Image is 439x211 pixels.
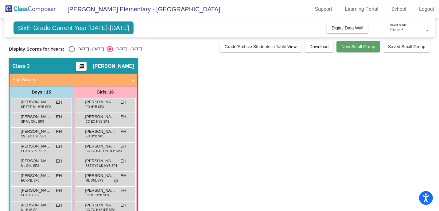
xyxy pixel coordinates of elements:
span: [PERSON_NAME] [21,114,52,120]
span: EH [120,143,126,150]
span: CC ML HYB SP3 [86,193,109,198]
span: [PERSON_NAME] [21,173,52,179]
div: [DATE] - [DATE] [113,46,142,52]
span: Class 3 [13,63,30,69]
span: [PERSON_NAME] [21,202,52,208]
span: EO HYB SP3 [86,105,104,109]
span: [PERSON_NAME] [85,143,116,149]
mat-icon: picture_as_pdf [78,63,85,72]
div: Boys : 15 [10,86,73,98]
span: EH [56,99,62,105]
span: EH [56,202,62,209]
button: Print Students Details [76,62,87,71]
a: School [386,4,411,14]
span: EH [120,99,126,105]
span: EH [120,173,126,179]
span: ML ONL SP2 [21,163,39,168]
div: Girls: 16 [73,86,137,98]
span: EO HYB SP1 [86,134,104,139]
button: Download [305,41,333,52]
a: Learning Portal [340,4,383,14]
span: [PERSON_NAME] [85,114,116,120]
span: Digital Data Wall [332,25,363,30]
span: [PERSON_NAME] [85,158,116,164]
span: [PERSON_NAME] [21,143,52,149]
span: EH [56,114,62,120]
span: EH [56,143,62,150]
span: Display Scores for Years: [9,46,64,52]
span: CC EO HYB SP3 [86,119,109,124]
span: EH [120,187,126,194]
button: Saved Small Group [383,41,430,52]
span: [PERSON_NAME] [21,158,52,164]
span: EH [120,129,126,135]
span: New Small Group [341,44,375,49]
span: EH [56,187,62,194]
span: [PERSON_NAME] [21,99,52,105]
span: [PERSON_NAME] [85,187,116,194]
span: EH [56,158,62,164]
mat-radio-group: Select an option [69,46,142,52]
div: [DATE] - [DATE] [75,46,104,52]
span: SST EYE ML HYB SP1 [86,163,117,168]
span: [PERSON_NAME] [85,173,116,179]
span: EH [120,202,126,209]
span: EO ONL SP3 [21,178,39,183]
span: EH [120,158,126,164]
mat-panel-title: Add Student [13,76,127,83]
span: CC EO HAP ONL IFP SP3 [86,149,122,153]
button: New Small Group [336,41,380,52]
a: Logout [414,4,439,14]
span: Saved Small Group [388,44,425,49]
span: [PERSON_NAME][DEMOGRAPHIC_DATA] [85,202,116,208]
span: [PERSON_NAME] [85,99,116,105]
span: SP ML ONL SP3 [21,119,44,124]
a: Support [310,4,337,14]
span: ML ONL SP2 [86,178,103,183]
span: EO HYB RFP SP3 [21,149,46,153]
span: do_not_disturb_alt [114,178,118,183]
span: EH [56,173,62,179]
span: [PERSON_NAME] [93,63,134,69]
span: [PERSON_NAME] Elementary - [GEOGRAPHIC_DATA] [61,4,220,14]
span: Grade 6 [390,28,403,32]
span: EH [56,129,62,135]
button: Grade/Archive Students in Table View [220,41,302,52]
span: [PERSON_NAME] [85,129,116,135]
span: SST EO HYB SP1 [21,134,46,139]
span: EO HYB SP2 [21,193,39,198]
button: Digital Data Wall [327,22,368,33]
span: Sixth Grade Current Year [DATE]-[DATE] [14,21,134,34]
span: EH [120,114,126,120]
span: [PERSON_NAME] [PERSON_NAME] [21,187,52,194]
span: SP EYE ML HYB SP2 [21,105,51,109]
span: Download [309,44,328,49]
mat-expansion-panel-header: Add Student [10,74,137,86]
span: Grade/Archive Students in Table View [225,44,297,49]
span: [PERSON_NAME] [21,129,52,135]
